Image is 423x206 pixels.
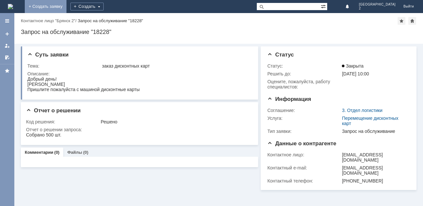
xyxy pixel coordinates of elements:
a: Файлы [67,150,82,155]
div: [EMAIL_ADDRESS][DOMAIN_NAME] [342,165,407,176]
span: Отчет о решении [26,107,80,114]
div: Запрос на обслуживание [342,129,407,134]
div: Добавить в избранное [398,17,405,25]
div: Отчет о решении запроса: [26,127,251,132]
div: / [21,18,78,23]
div: Запрос на обслуживание "18228" [21,29,416,35]
div: Решить до: [267,71,341,76]
div: (0) [54,150,60,155]
div: Сделать домашней страницей [408,17,416,25]
a: Создать заявку [2,29,12,39]
span: 2 [359,7,396,10]
div: Контактный e-mail: [267,165,341,170]
a: Контактное лицо "Брянск 2" [21,18,75,23]
span: Статус [267,52,294,58]
div: Услуга: [267,116,341,121]
div: Тема: [27,63,101,69]
a: Перейти на домашнюю страницу [8,4,13,9]
div: Соглашение: [267,108,341,113]
div: Статус: [267,63,341,69]
div: Решено [101,119,249,124]
div: Запрос на обслуживание "18228" [78,18,143,23]
div: Создать [70,3,104,10]
a: Мои заявки [2,40,12,51]
div: Тип заявки: [267,129,341,134]
a: 3. Отдел логистики [342,108,382,113]
div: заказ дисконтных карт [102,63,249,69]
a: Комментарии [25,150,53,155]
div: Контактный телефон: [267,178,341,183]
img: logo [8,4,13,9]
span: Закрыта [342,63,363,69]
span: Расширенный поиск [321,3,327,9]
span: [DATE] 10:00 [342,71,369,76]
span: [GEOGRAPHIC_DATA] [359,3,396,7]
div: Контактное лицо: [267,152,341,157]
div: Oцените, пожалуйста, работу специалистов: [267,79,341,89]
a: Мои согласования [2,52,12,63]
span: Суть заявки [27,52,68,58]
div: (0) [83,150,88,155]
span: Данные о контрагенте [267,140,336,147]
div: [EMAIL_ADDRESS][DOMAIN_NAME] [342,152,407,163]
div: Код решения: [26,119,99,124]
a: Перемещение дисконтных карт [342,116,398,126]
div: [PHONE_NUMBER] [342,178,407,183]
span: Информация [267,96,311,102]
div: Описание: [27,71,251,76]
